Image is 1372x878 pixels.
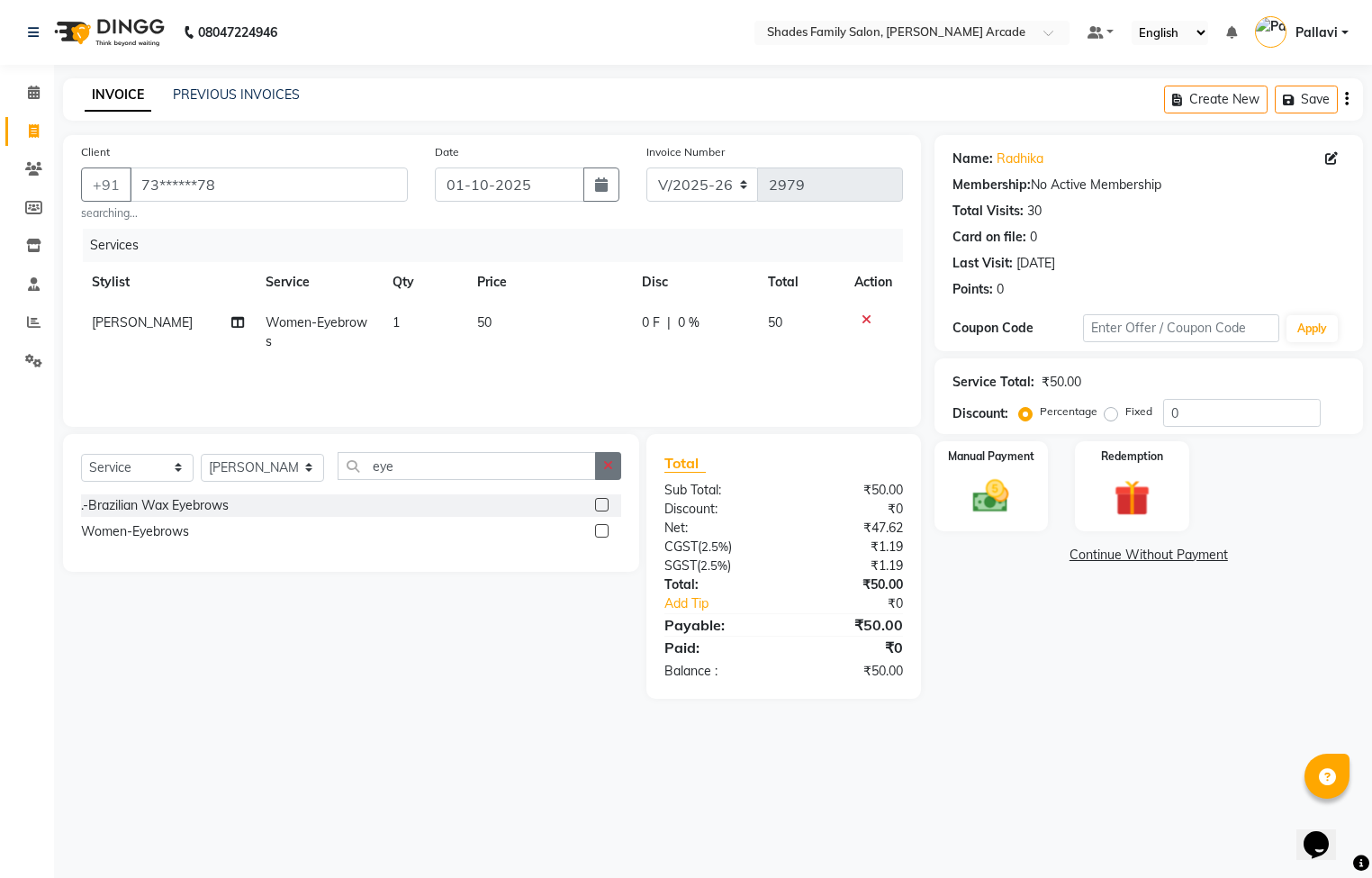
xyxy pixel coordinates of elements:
div: ( ) [651,538,783,557]
div: ( ) [651,557,783,575]
div: Discount: [651,500,783,519]
span: SGST [664,557,697,574]
label: Invoice Number [646,144,725,160]
div: Last Visit: [952,254,1013,273]
img: Pallavi [1255,16,1286,48]
span: 1 [393,314,400,330]
label: Redemption [1101,448,1163,465]
div: Card on file: [952,228,1026,247]
div: 0 [1030,228,1037,247]
th: Stylist [81,262,255,303]
div: 0 [997,280,1004,299]
span: Women-Eyebrows [266,314,367,349]
span: 50 [768,314,782,330]
div: Services [83,229,916,262]
th: Total [757,262,843,303]
div: ₹0 [783,637,916,658]
th: Qty [382,262,466,303]
a: Add Tip [651,594,806,613]
th: Disc [631,262,757,303]
span: 2.5% [701,539,728,554]
div: ₹50.00 [783,614,916,636]
button: Create New [1164,86,1268,113]
div: Coupon Code [952,319,1083,338]
th: Action [844,262,903,303]
div: ₹1.19 [783,538,916,557]
label: Client [81,144,110,160]
th: Service [255,262,382,303]
button: Apply [1286,315,1338,342]
input: Search or Scan [338,452,596,480]
div: ₹50.00 [783,662,916,681]
div: Payable: [651,614,783,636]
img: _cash.svg [961,475,1020,517]
div: Total: [651,575,783,594]
div: Net: [651,519,783,538]
button: Save [1275,86,1338,113]
a: PREVIOUS INVOICES [173,86,300,103]
span: 2.5% [700,558,727,573]
small: searching... [81,205,408,222]
div: ₹0 [806,594,916,613]
div: ₹0 [783,500,916,519]
div: Points: [952,280,993,299]
div: Total Visits: [952,202,1024,221]
span: [PERSON_NAME] [92,314,193,330]
img: _gift.svg [1103,475,1161,520]
label: Manual Payment [948,448,1034,465]
div: ₹50.00 [783,575,916,594]
div: ₹50.00 [1042,373,1081,392]
label: Percentage [1040,403,1097,420]
div: 30 [1027,202,1042,221]
div: No Active Membership [952,176,1345,195]
div: Women-Eyebrows [81,522,189,541]
div: ₹50.00 [783,481,916,500]
div: ₹47.62 [783,519,916,538]
span: 0 % [678,313,700,332]
div: Paid: [651,637,783,658]
th: Price [466,262,632,303]
a: INVOICE [85,79,151,112]
div: Discount: [952,404,1008,423]
span: Pallavi [1295,23,1338,42]
iframe: chat widget [1296,806,1354,860]
div: Service Total: [952,373,1034,392]
button: +91 [81,167,131,202]
a: Radhika [997,149,1043,168]
div: .-Brazilian Wax Eyebrows [81,496,229,515]
img: logo [46,7,169,58]
input: Enter Offer / Coupon Code [1083,314,1279,342]
a: Continue Without Payment [938,546,1359,565]
label: Date [435,144,459,160]
span: | [667,313,671,332]
b: 08047224946 [198,7,277,58]
label: Fixed [1125,403,1152,420]
span: 50 [477,314,492,330]
div: Sub Total: [651,481,783,500]
div: [DATE] [1016,254,1055,273]
div: Balance : [651,662,783,681]
div: ₹1.19 [783,557,916,575]
input: Search by Name/Mobile/Email/Code [130,167,408,202]
div: Name: [952,149,993,168]
span: CGST [664,539,698,555]
span: 0 F [642,313,660,332]
span: Total [664,454,706,473]
div: Membership: [952,176,1031,195]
